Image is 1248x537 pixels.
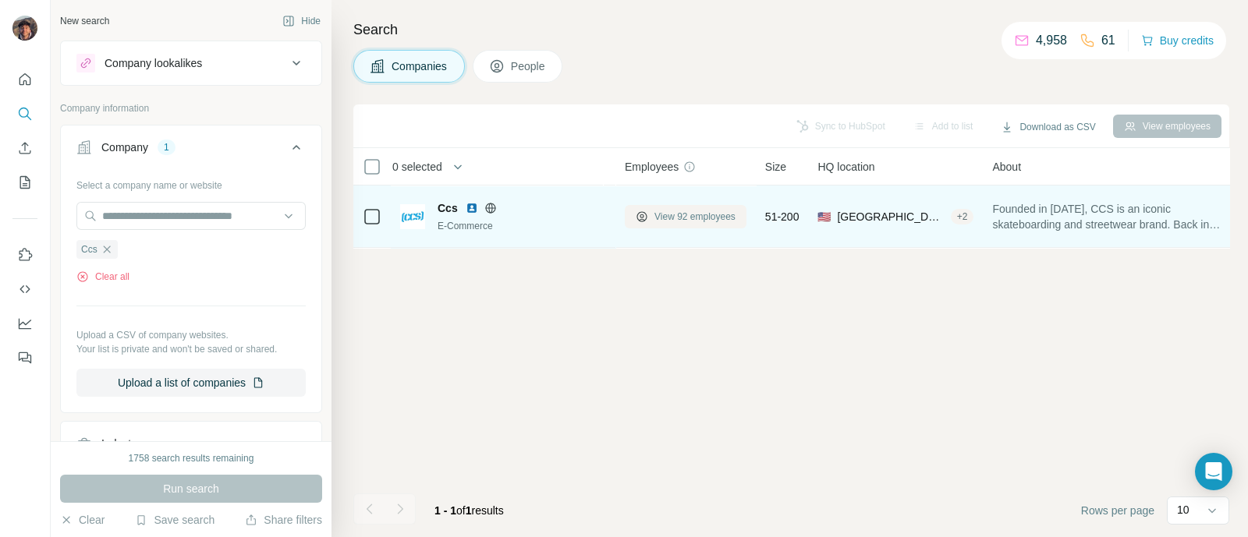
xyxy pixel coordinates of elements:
[101,436,140,451] div: Industry
[654,210,736,224] span: View 92 employees
[12,168,37,196] button: My lists
[466,504,472,517] span: 1
[76,270,129,284] button: Clear all
[392,58,448,74] span: Companies
[12,241,37,269] button: Use Surfe on LinkedIn
[76,328,306,342] p: Upload a CSV of company websites.
[1101,31,1115,50] p: 61
[392,159,442,175] span: 0 selected
[105,55,202,71] div: Company lookalikes
[990,115,1106,139] button: Download as CSV
[12,65,37,94] button: Quick start
[992,201,1223,232] span: Founded in [DATE], CCS is an iconic skateboarding and streetwear brand. Back in the day, the CCS ...
[1036,31,1067,50] p: 4,958
[12,16,37,41] img: Avatar
[1177,502,1189,518] p: 10
[61,425,321,462] button: Industry
[837,209,944,224] span: [GEOGRAPHIC_DATA], [US_STATE]
[135,512,214,528] button: Save search
[12,275,37,303] button: Use Surfe API
[1141,30,1214,51] button: Buy credits
[951,210,974,224] div: + 2
[12,134,37,162] button: Enrich CSV
[625,205,746,228] button: View 92 employees
[158,140,175,154] div: 1
[817,159,874,175] span: HQ location
[466,202,478,214] img: LinkedIn logo
[61,44,321,82] button: Company lookalikes
[434,504,504,517] span: results
[81,242,97,256] span: Ccs
[271,9,331,33] button: Hide
[765,209,799,224] span: 51-200
[76,369,306,397] button: Upload a list of companies
[129,451,254,465] div: 1758 search results remaining
[1081,503,1154,518] span: Rows per page
[60,512,105,528] button: Clear
[400,204,425,229] img: Logo of Ccs
[438,219,606,233] div: E-Commerce
[456,504,466,517] span: of
[245,512,322,528] button: Share filters
[1195,453,1232,490] div: Open Intercom Messenger
[60,101,322,115] p: Company information
[992,159,1021,175] span: About
[434,504,456,517] span: 1 - 1
[353,19,1229,41] h4: Search
[76,342,306,356] p: Your list is private and won't be saved or shared.
[101,140,148,155] div: Company
[817,209,831,224] span: 🇺🇸
[61,129,321,172] button: Company1
[511,58,547,74] span: People
[60,14,109,28] div: New search
[765,159,786,175] span: Size
[438,200,458,216] span: Ccs
[12,100,37,128] button: Search
[12,309,37,337] button: Dashboard
[625,159,679,175] span: Employees
[12,344,37,372] button: Feedback
[76,172,306,193] div: Select a company name or website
